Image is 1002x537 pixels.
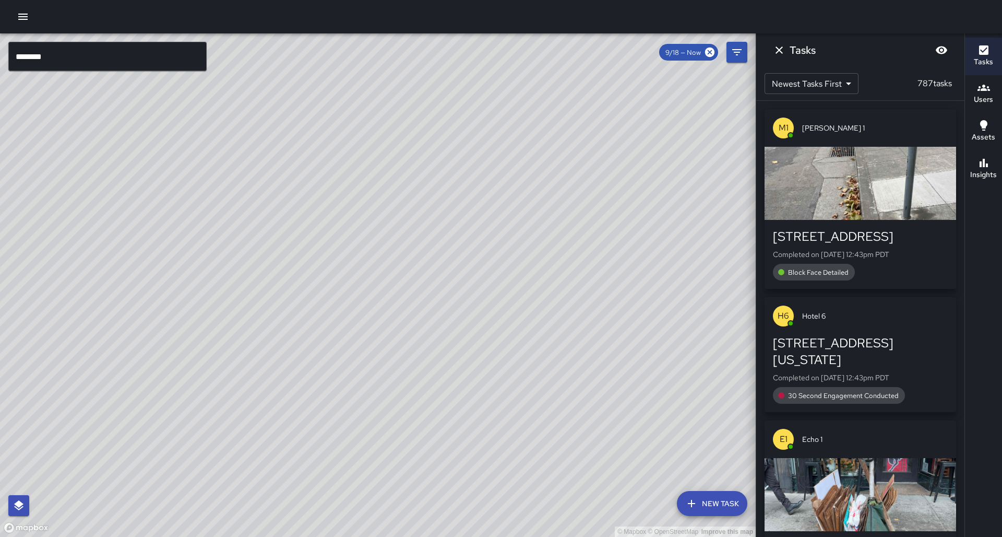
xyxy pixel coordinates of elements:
[965,75,1002,113] button: Users
[765,297,956,412] button: H6Hotel 6[STREET_ADDRESS][US_STATE]Completed on [DATE] 12:43pm PDT30 Second Engagement Conducted
[931,40,952,61] button: Blur
[778,310,789,322] p: H6
[782,391,905,400] span: 30 Second Engagement Conducted
[965,150,1002,188] button: Insights
[782,268,855,277] span: Block Face Detailed
[913,77,956,90] p: 787 tasks
[773,249,948,260] p: Completed on [DATE] 12:43pm PDT
[965,113,1002,150] button: Assets
[972,132,995,143] h6: Assets
[677,491,747,516] button: New Task
[780,433,788,446] p: E1
[965,38,1002,75] button: Tasks
[790,42,816,59] h6: Tasks
[802,434,948,445] span: Echo 1
[773,228,948,245] div: [STREET_ADDRESS]
[773,372,948,383] p: Completed on [DATE] 12:43pm PDT
[659,48,707,57] span: 9/18 — Now
[802,123,948,133] span: [PERSON_NAME] 1
[970,169,997,181] h6: Insights
[779,122,789,134] p: M1
[974,56,993,68] h6: Tasks
[974,94,993,106] h6: Users
[773,335,948,368] div: [STREET_ADDRESS][US_STATE]
[769,40,790,61] button: Dismiss
[765,73,858,94] div: Newest Tasks First
[765,109,956,289] button: M1[PERSON_NAME] 1[STREET_ADDRESS]Completed on [DATE] 12:43pm PDTBlock Face Detailed
[802,311,948,321] span: Hotel 6
[659,44,718,61] div: 9/18 — Now
[726,42,747,63] button: Filters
